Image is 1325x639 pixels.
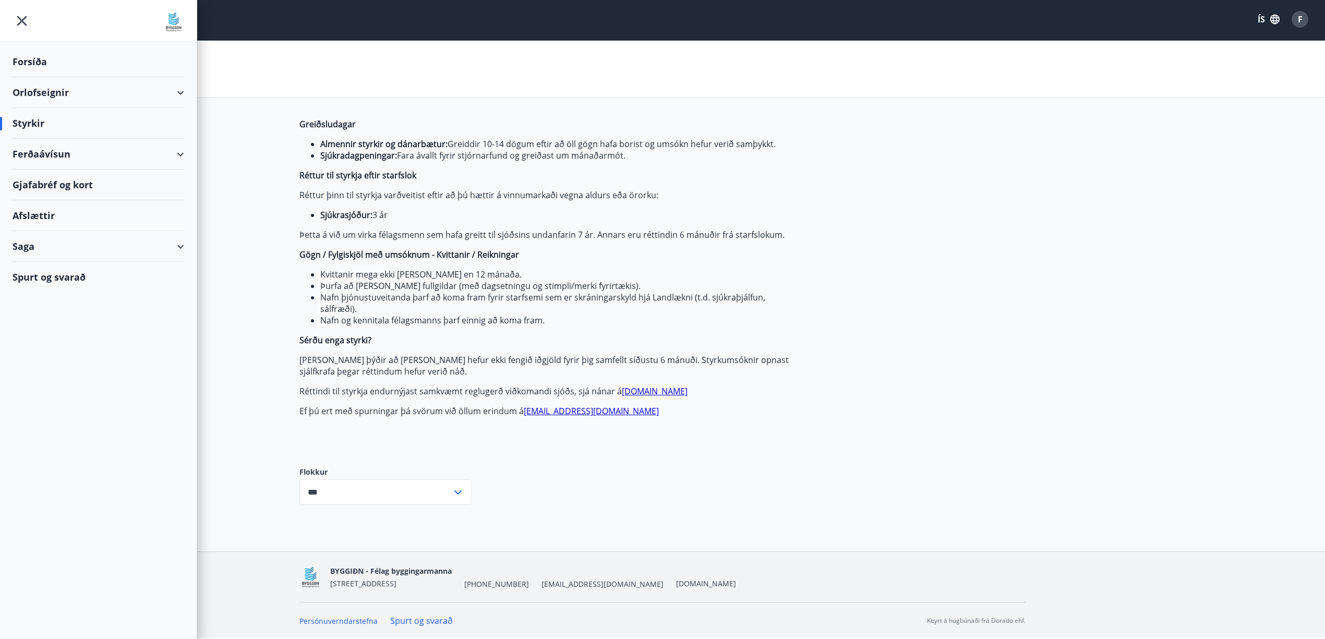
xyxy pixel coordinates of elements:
p: [PERSON_NAME] þýðir að [PERSON_NAME] hefur ekki fengið iðgjöld fyrir þig samfellt síðustu 6 mánuð... [299,354,792,377]
div: Spurt og svarað [13,262,184,292]
a: [DOMAIN_NAME] [676,578,736,588]
strong: Gögn / Fylgiskjöl með umsóknum - Kvittanir / Reikningar [299,249,519,260]
span: BYGGIÐN - Félag byggingarmanna [330,566,452,576]
strong: Almennir styrkir og dánarbætur: [320,138,448,150]
li: Greiddir 10-14 dögum eftir að öll gögn hafa borist og umsókn hefur verið samþykkt. [320,138,792,150]
li: Þurfa að [PERSON_NAME] fullgildar (með dagsetningu og stimpli/merki fyrirtækis). [320,280,792,292]
button: F [1287,7,1312,32]
p: Réttur þinn til styrkja varðveitist eftir að þú hættir á vinnumarkaði vegna aldurs eða örorku: [299,189,792,201]
img: union_logo [163,11,184,32]
a: [EMAIL_ADDRESS][DOMAIN_NAME] [524,405,659,417]
span: [PHONE_NUMBER] [464,579,529,589]
p: Keyrt á hugbúnaði frá Dorado ehf. [927,616,1026,625]
span: [EMAIL_ADDRESS][DOMAIN_NAME] [541,579,664,589]
strong: Réttur til styrkja eftir starfslok [299,170,416,181]
strong: Sjúkradagpeningar: [320,150,397,161]
div: Orlofseignir [13,77,184,108]
p: Ef þú ert með spurningar þá svörum við öllum erindum á [299,405,792,417]
label: Flokkur [299,467,472,477]
span: F [1298,14,1303,25]
li: Nafn og kennitala félagsmanns þarf einnig að koma fram. [320,315,792,326]
a: Spurt og svarað [390,615,453,626]
li: Nafn þjónustuveitanda þarf að koma fram fyrir starfsemi sem er skráningarskyld hjá Landlækni (t.d... [320,292,792,315]
div: Ferðaávísun [13,139,184,170]
button: ÍS [1252,10,1285,29]
li: Kvittanir mega ekki [PERSON_NAME] en 12 mánaða. [320,269,792,280]
div: Styrkir [13,108,184,139]
span: [STREET_ADDRESS] [330,578,396,588]
strong: Sérðu enga styrki? [299,334,371,346]
strong: Sjúkrasjóður: [320,209,372,221]
p: Þetta á við um virka félagsmenn sem hafa greitt til sjóðsins undanfarin 7 ár. Annars eru réttindi... [299,229,792,240]
li: 3 ár [320,209,792,221]
div: Forsíða [13,46,184,77]
div: Afslættir [13,200,184,231]
a: Persónuverndarstefna [299,616,378,626]
div: Saga [13,231,184,262]
p: Réttindi til styrkja endurnýjast samkvæmt reglugerð viðkomandi sjóðs, sjá nánar á [299,385,792,397]
div: Gjafabréf og kort [13,170,184,200]
button: menu [13,11,31,30]
a: [DOMAIN_NAME] [622,385,688,397]
img: BKlGVmlTW1Qrz68WFGMFQUcXHWdQd7yePWMkvn3i.png [299,566,322,588]
li: Fara ávallt fyrir stjórnarfund og greiðast um mánaðarmót. [320,150,792,161]
strong: Greiðsludagar [299,118,356,130]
